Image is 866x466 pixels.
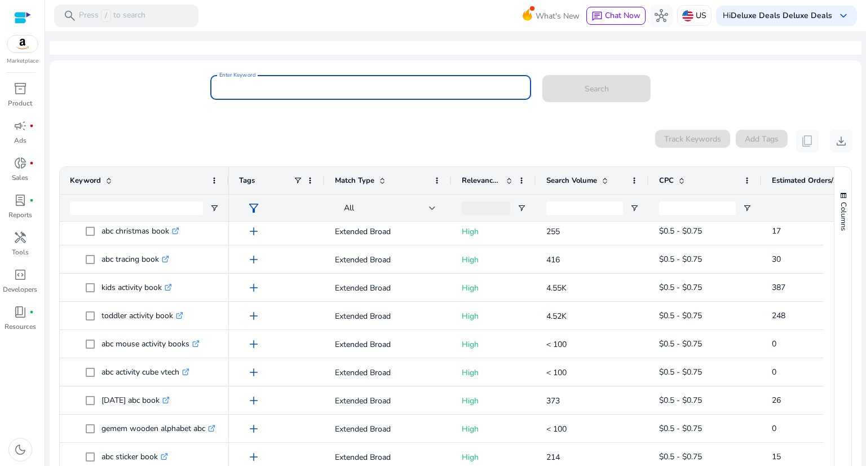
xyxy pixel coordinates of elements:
span: CPC [659,175,674,186]
img: amazon.svg [7,36,38,52]
span: $0.5 - $0.75 [659,423,702,434]
span: donut_small [14,156,27,170]
span: search [63,9,77,23]
p: abc mouse activity books [101,332,200,355]
span: What's New [536,6,580,26]
span: < 100 [546,367,567,378]
span: add [247,281,260,294]
span: 214 [546,452,560,463]
span: Relevance Score [462,175,501,186]
p: abc tracing book [101,248,169,271]
span: All [344,203,354,213]
input: Search Volume Filter Input [546,201,623,215]
p: Sales [12,173,28,183]
span: Tags [239,175,255,186]
p: Hi [723,12,832,20]
input: CPC Filter Input [659,201,736,215]
span: Search Volume [546,175,597,186]
button: Open Filter Menu [210,204,219,213]
p: Extended Broad [335,248,441,271]
span: dark_mode [14,443,27,456]
span: add [247,225,260,238]
span: add [247,366,260,379]
span: < 100 [546,424,567,434]
span: Estimated Orders/Month [772,175,840,186]
p: Press to search [79,10,145,22]
span: 15 [772,451,781,462]
span: 387 [772,282,785,293]
span: 26 [772,395,781,406]
p: Ads [14,135,26,146]
span: filter_alt [247,201,260,215]
span: lab_profile [14,194,27,207]
span: fiber_manual_record [29,198,34,203]
span: 0 [772,423,776,434]
span: 4.52K [546,311,567,322]
p: abc activity cube vtech [101,361,189,384]
span: add [247,422,260,436]
span: $0.5 - $0.75 [659,367,702,377]
mat-label: Enter Keyword [219,71,255,79]
p: Extended Broad [335,333,441,356]
span: 248 [772,310,785,321]
span: 0 [772,338,776,349]
span: book_4 [14,305,27,319]
span: / [101,10,111,22]
span: keyboard_arrow_down [837,9,850,23]
p: High [462,305,526,328]
p: Marketplace [7,57,38,65]
p: Reports [8,210,32,220]
p: High [462,220,526,243]
span: 255 [546,226,560,237]
p: gemem wooden alphabet abc [101,417,215,440]
p: High [462,248,526,271]
span: fiber_manual_record [29,310,34,314]
p: abc christmas book [101,219,179,243]
p: Resources [5,322,36,332]
span: campaign [14,119,27,133]
span: add [247,253,260,266]
button: Open Filter Menu [517,204,526,213]
p: High [462,333,526,356]
p: Extended Broad [335,220,441,243]
button: download [830,130,852,152]
span: hub [655,9,668,23]
p: Extended Broad [335,417,441,441]
p: Extended Broad [335,389,441,412]
span: < 100 [546,339,567,350]
p: Extended Broad [335,361,441,384]
span: code_blocks [14,268,27,282]
span: fiber_manual_record [29,124,34,128]
img: us.svg [682,10,693,21]
p: Extended Broad [335,305,441,328]
p: High [462,389,526,412]
p: High [462,361,526,384]
span: Keyword [70,175,101,186]
button: Open Filter Menu [743,204,752,213]
span: 373 [546,395,560,406]
span: add [247,309,260,323]
button: hub [650,5,673,27]
button: Open Filter Menu [630,204,639,213]
p: Extended Broad [335,276,441,300]
span: add [247,450,260,464]
span: $0.5 - $0.75 [659,395,702,406]
p: kids activity book [101,276,172,299]
p: Product [8,98,32,108]
span: Chat Now [605,10,640,21]
span: $0.5 - $0.75 [659,254,702,265]
p: High [462,417,526,441]
span: 17 [772,226,781,236]
span: Match Type [335,175,374,186]
input: Keyword Filter Input [70,201,203,215]
span: $0.5 - $0.75 [659,282,702,293]
span: Columns [838,202,849,231]
p: Developers [3,284,37,294]
button: chatChat Now [586,7,646,25]
span: 4.55K [546,283,567,293]
b: Deluxe Deals Deluxe Deals [731,10,832,21]
span: add [247,394,260,407]
span: download [834,134,848,148]
p: US [696,6,706,25]
span: $0.5 - $0.75 [659,338,702,349]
